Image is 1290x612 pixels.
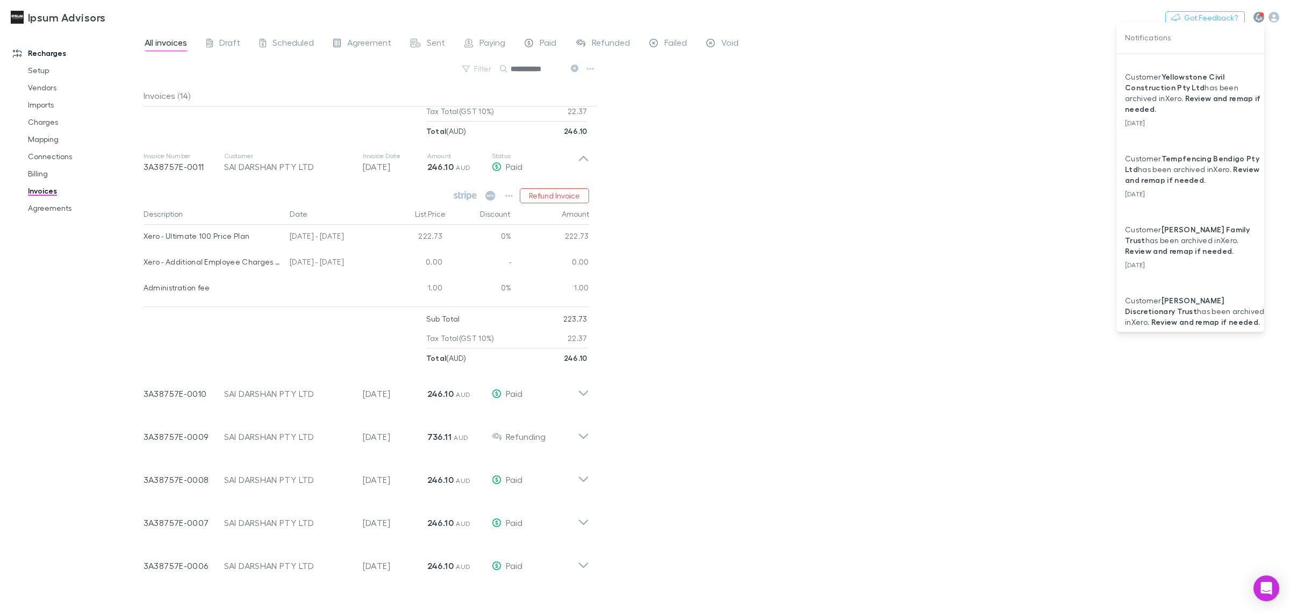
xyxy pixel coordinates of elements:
a: Review and remap if needed [1125,165,1262,184]
strong: [PERSON_NAME] Family Trust [1125,225,1251,245]
p: Customer has been archived in Xero . . [1125,72,1266,115]
a: Review and remap if needed [1151,317,1258,326]
p: Customer has been archived in Xero . . [1125,224,1266,257]
p: Customer has been archived in Xero . . [1125,153,1266,186]
a: Review and remap if needed [1125,94,1263,113]
div: [DATE] [1125,115,1266,127]
strong: Yellowstone Civil Construction Pty Ltd [1125,72,1226,92]
strong: [PERSON_NAME] Discretionary Trust [1125,296,1226,316]
div: Open Intercom Messenger [1253,575,1279,601]
p: Notifications [1125,31,1256,45]
strong: Tempfencing Bendigo Pty Ltd [1125,154,1261,174]
div: [DATE] [1125,257,1266,269]
div: [DATE] [1125,186,1266,198]
p: Customer has been archived in Xero . . [1125,295,1266,328]
a: Review and remap if needed [1125,246,1232,255]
